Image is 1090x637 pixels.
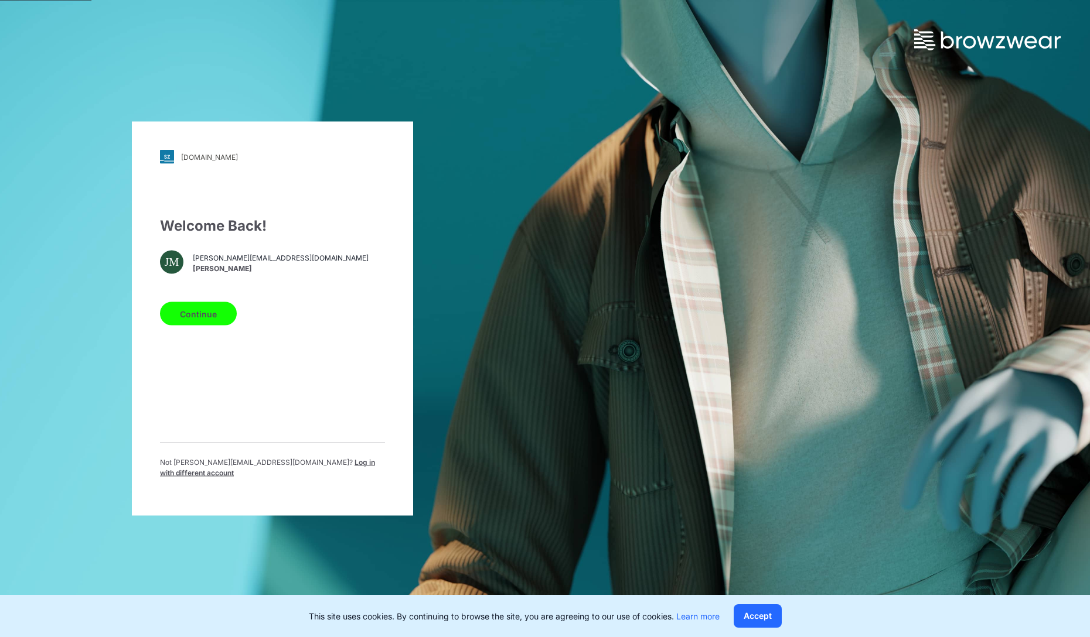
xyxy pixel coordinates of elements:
[181,152,238,161] div: [DOMAIN_NAME]
[914,29,1061,50] img: browzwear-logo.73288ffb.svg
[193,252,369,263] span: [PERSON_NAME][EMAIL_ADDRESS][DOMAIN_NAME]
[309,610,720,622] p: This site uses cookies. By continuing to browse the site, you are agreeing to our use of cookies.
[160,150,174,164] img: svg+xml;base64,PHN2ZyB3aWR0aD0iMjgiIGhlaWdodD0iMjgiIHZpZXdCb3g9IjAgMCAyOCAyOCIgZmlsbD0ibm9uZSIgeG...
[734,604,782,628] button: Accept
[160,302,237,326] button: Continue
[160,150,385,164] a: [DOMAIN_NAME]
[160,215,385,237] div: Welcome Back!
[160,251,183,274] div: JM
[676,611,720,621] a: Learn more
[193,263,369,273] span: [PERSON_NAME]
[160,457,385,478] p: Not [PERSON_NAME][EMAIL_ADDRESS][DOMAIN_NAME] ?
